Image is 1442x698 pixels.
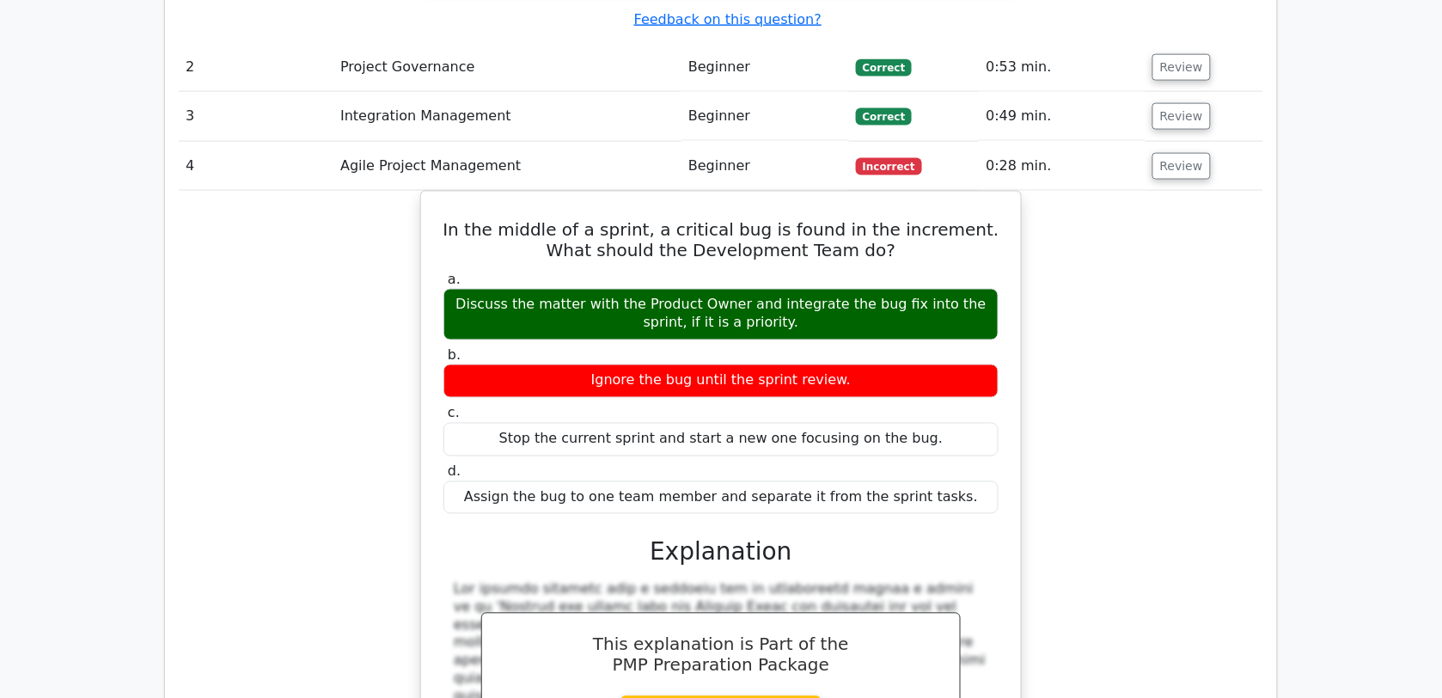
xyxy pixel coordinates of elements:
[448,271,461,287] span: a.
[179,43,333,92] td: 2
[681,92,849,141] td: Beginner
[333,43,681,92] td: Project Governance
[856,108,912,126] span: Correct
[443,481,999,515] div: Assign the bug to one team member and separate it from the sprint tasks.
[443,289,999,340] div: Discuss the matter with the Product Owner and integrate the bug fix into the sprint, if it is a p...
[1152,103,1211,130] button: Review
[443,423,999,456] div: Stop the current sprint and start a new one focusing on the bug.
[448,347,461,364] span: b.
[333,92,681,141] td: Integration Management
[681,43,849,92] td: Beginner
[179,92,333,141] td: 3
[856,158,922,175] span: Incorrect
[179,142,333,191] td: 4
[443,364,999,398] div: Ignore the bug until the sprint review.
[333,142,681,191] td: Agile Project Management
[454,538,988,567] h3: Explanation
[448,405,460,421] span: c.
[448,463,461,480] span: d.
[979,142,1145,191] td: 0:28 min.
[979,43,1145,92] td: 0:53 min.
[1152,153,1211,180] button: Review
[979,92,1145,141] td: 0:49 min.
[1152,54,1211,81] button: Review
[634,11,822,28] a: Feedback on this question?
[681,142,849,191] td: Beginner
[442,219,1000,260] h5: In the middle of a sprint, a critical bug is found in the increment. What should the Development ...
[856,59,912,77] span: Correct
